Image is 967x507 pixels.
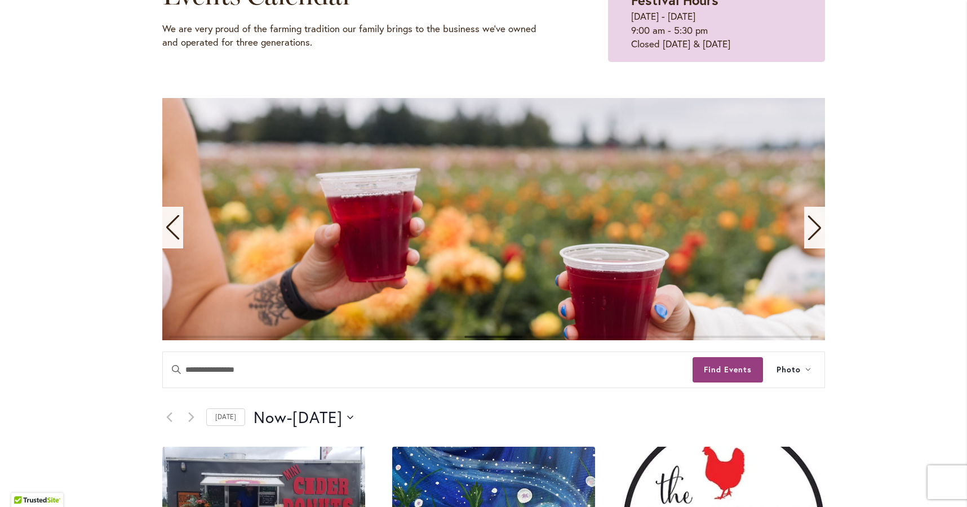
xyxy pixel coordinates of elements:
[162,22,552,50] p: We are very proud of the farming tradition our family brings to the business we've owned and oper...
[763,352,824,388] button: Photo
[162,411,176,424] a: Previous Events
[292,406,343,429] span: [DATE]
[254,406,287,429] span: Now
[631,10,802,51] p: [DATE] - [DATE] 9:00 am - 5:30 pm Closed [DATE] & [DATE]
[162,98,825,340] swiper-slide: 6 / 11
[206,408,245,426] a: Click to select today's date
[254,406,353,429] button: Click to toggle datepicker
[184,411,198,424] a: Next Events
[8,467,40,499] iframe: Launch Accessibility Center
[777,363,801,376] span: Photo
[693,357,763,383] button: Find Events
[287,406,292,429] span: -
[163,352,693,388] input: Enter Keyword. Search for events by Keyword.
